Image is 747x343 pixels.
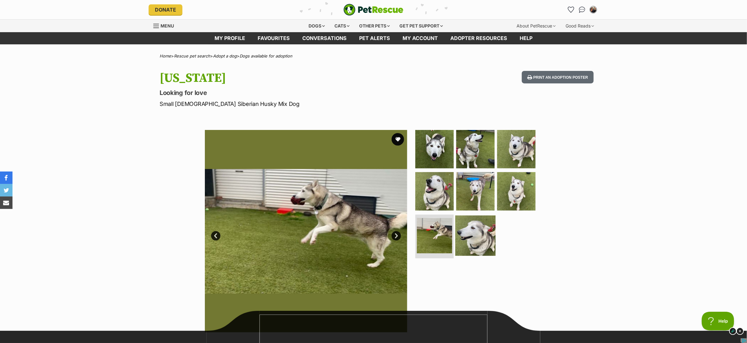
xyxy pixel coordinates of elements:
[444,32,513,44] a: Adopter resources
[579,7,586,13] img: chat-41dd97257d64d25036548639549fe6c8038ab92f7586957e7f3b1b290dea8141.svg
[144,54,603,58] div: > > >
[330,20,354,32] div: Cats
[415,172,454,211] img: Photo of Alaska
[392,231,401,241] a: Next
[304,20,329,32] div: Dogs
[522,71,594,84] button: Print an adoption poster
[497,130,536,168] img: Photo of Alaska
[174,53,210,58] a: Rescue pet search
[344,4,403,16] a: PetRescue
[205,130,407,332] img: Photo of Alaska
[296,32,353,44] a: conversations
[455,216,496,256] img: Photo of Alaska
[497,172,536,211] img: Photo of Alaska
[561,20,598,32] div: Good Reads
[395,20,448,32] div: Get pet support
[211,231,220,241] a: Prev
[1,1,6,6] img: consumer-privacy-logo.png
[240,53,292,58] a: Dogs available for adoption
[456,130,495,168] img: Photo of Alaska
[392,133,404,146] button: favourite
[512,20,560,32] div: About PetRescue
[251,32,296,44] a: Favourites
[355,20,394,32] div: Other pets
[566,5,598,15] ul: Account quick links
[577,5,587,15] a: Conversations
[353,32,396,44] a: Pet alerts
[396,32,444,44] a: My account
[208,32,251,44] a: My profile
[590,7,596,13] img: Kim Jones profile pic
[736,327,744,335] img: close_dark.svg
[415,130,454,168] img: Photo of Alaska
[588,5,598,15] button: My account
[149,4,182,15] a: Donate
[513,32,539,44] a: Help
[729,327,737,335] img: info_dark.svg
[161,23,174,28] span: Menu
[160,53,171,58] a: Home
[153,20,178,31] a: Menu
[213,53,237,58] a: Adopt a dog
[160,100,424,108] p: Small [DEMOGRAPHIC_DATA] Siberian Husky Mix Dog
[456,172,495,211] img: Photo of Alaska
[417,218,452,253] img: Photo of Alaska
[566,5,576,15] a: Favourites
[160,71,424,85] h1: [US_STATE]
[344,4,403,16] img: logo-e224e6f780fb5917bec1dbf3a21bbac754714ae5b6737aabdf751b685950b380.svg
[160,88,424,97] p: Looking for love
